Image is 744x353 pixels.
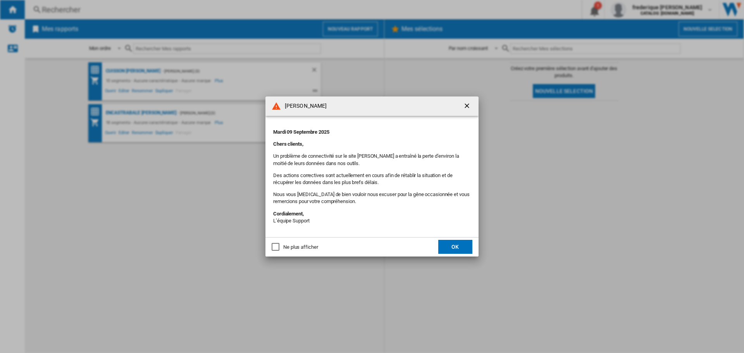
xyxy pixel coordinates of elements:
p: Des actions correctives sont actuellement en cours afin de rétablir la situation et de récupérer ... [273,172,471,186]
p: Nous vous [MEDICAL_DATA] de bien vouloir nous excuser pour la gêne occasionnée et vous remercions... [273,191,471,205]
ng-md-icon: getI18NText('BUTTONS.CLOSE_DIALOG') [463,102,472,111]
button: getI18NText('BUTTONS.CLOSE_DIALOG') [460,98,475,114]
button: OK [438,240,472,254]
strong: Mardi 09 Septembre 2025 [273,129,329,135]
p: L’équipe Support [273,210,471,224]
strong: Chers clients, [273,141,303,147]
md-checkbox: Ne plus afficher [272,243,318,251]
div: Ne plus afficher [283,244,318,251]
p: Un problème de connectivité sur le site [PERSON_NAME] a entraîné la perte d’environ la moitié de ... [273,153,471,167]
h4: [PERSON_NAME] [281,102,327,110]
strong: Cordialement, [273,211,304,217]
